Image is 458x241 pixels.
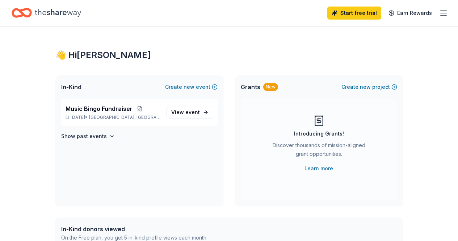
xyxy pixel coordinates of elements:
[89,115,160,120] span: [GEOGRAPHIC_DATA], [GEOGRAPHIC_DATA]
[184,83,194,91] span: new
[241,83,260,91] span: Grants
[341,83,397,91] button: Createnewproject
[171,108,200,117] span: View
[263,83,278,91] div: New
[61,225,207,233] div: In-Kind donors viewed
[66,115,161,120] p: [DATE] •
[304,164,333,173] a: Learn more
[61,132,107,141] h4: Show past events
[270,141,368,161] div: Discover thousands of mission-aligned grant opportunities.
[360,83,371,91] span: new
[12,4,81,21] a: Home
[384,7,436,20] a: Earn Rewards
[61,83,81,91] span: In-Kind
[327,7,381,20] a: Start free trial
[185,109,200,115] span: event
[294,129,344,138] div: Introducing Grants!
[167,106,213,119] a: View event
[165,83,218,91] button: Createnewevent
[61,132,115,141] button: Show past events
[66,104,133,113] span: Music Bingo Fundraiser
[55,49,403,61] div: 👋 Hi [PERSON_NAME]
